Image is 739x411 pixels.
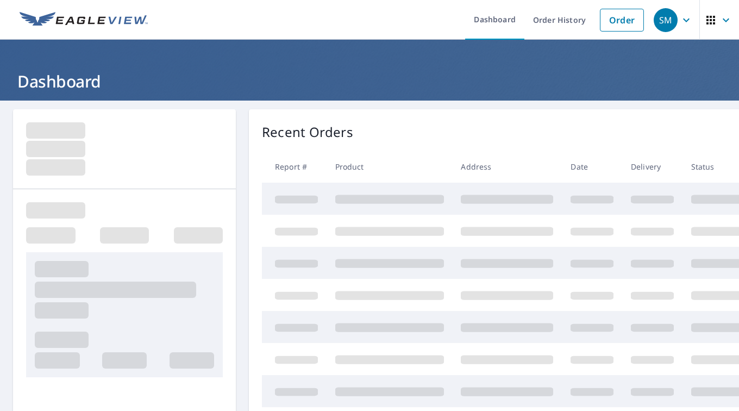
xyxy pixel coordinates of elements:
th: Product [327,151,453,183]
h1: Dashboard [13,70,726,92]
p: Recent Orders [262,122,353,142]
th: Address [452,151,562,183]
th: Report # [262,151,327,183]
a: Order [600,9,644,32]
th: Delivery [622,151,682,183]
th: Date [562,151,622,183]
img: EV Logo [20,12,148,28]
div: SM [654,8,678,32]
